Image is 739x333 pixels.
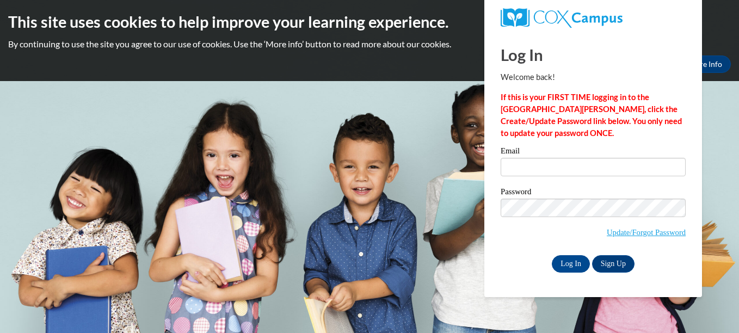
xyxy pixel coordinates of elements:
a: Sign Up [592,255,635,273]
a: Update/Forgot Password [607,228,686,237]
h2: This site uses cookies to help improve your learning experience. [8,11,731,33]
p: By continuing to use the site you agree to our use of cookies. Use the ‘More info’ button to read... [8,38,731,50]
h1: Log In [501,44,686,66]
a: COX Campus [501,8,686,28]
strong: If this is your FIRST TIME logging in to the [GEOGRAPHIC_DATA][PERSON_NAME], click the Create/Upd... [501,92,682,138]
img: COX Campus [501,8,623,28]
a: More Info [680,55,731,73]
input: Log In [552,255,590,273]
label: Password [501,188,686,199]
p: Welcome back! [501,71,686,83]
label: Email [501,147,686,158]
